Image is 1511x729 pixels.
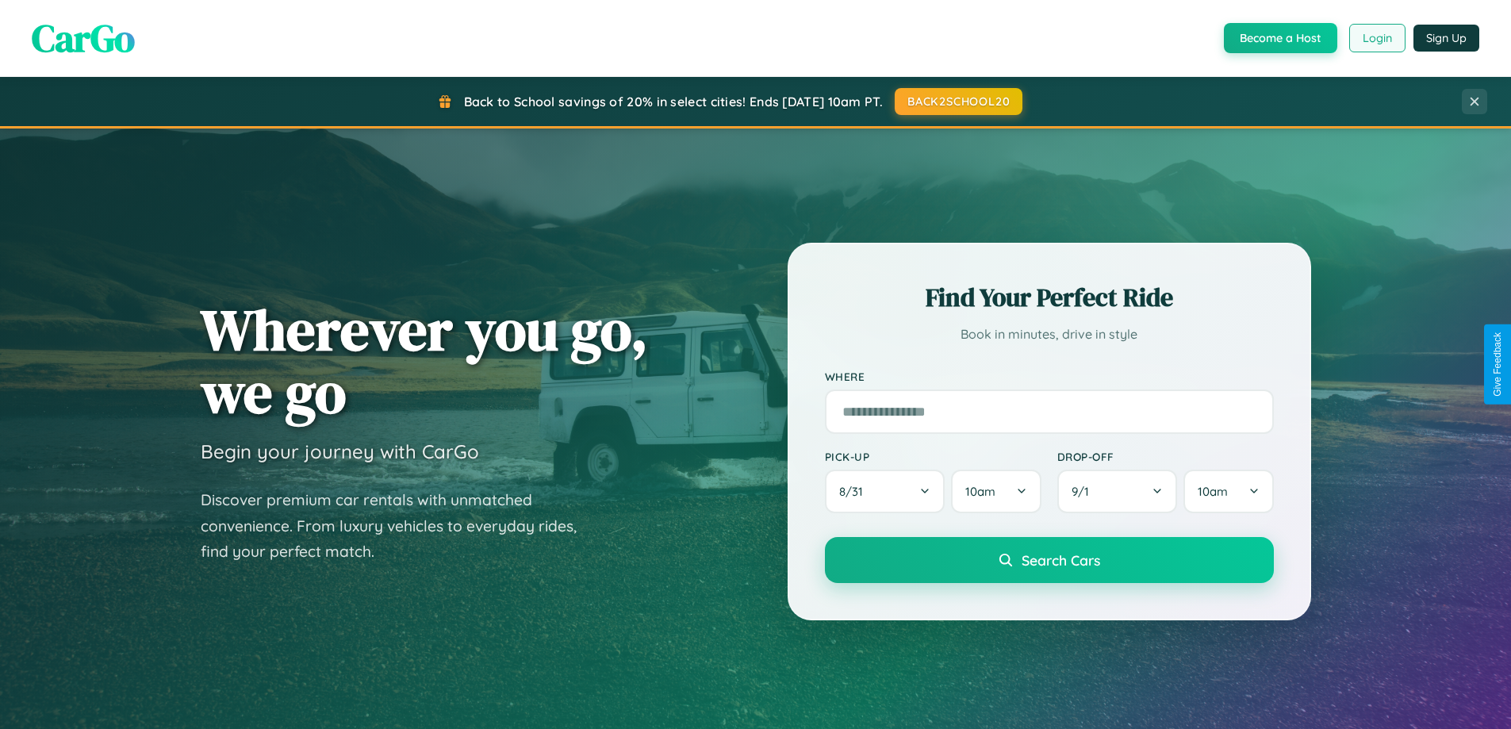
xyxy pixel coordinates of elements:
span: CarGo [32,12,135,64]
p: Discover premium car rentals with unmatched convenience. From luxury vehicles to everyday rides, ... [201,487,597,565]
button: 10am [1183,470,1273,513]
div: Give Feedback [1492,332,1503,397]
span: 10am [1198,484,1228,499]
label: Pick-up [825,450,1041,463]
button: BACK2SCHOOL20 [895,88,1022,115]
button: 10am [951,470,1041,513]
button: Search Cars [825,537,1274,583]
label: Where [825,370,1274,383]
p: Book in minutes, drive in style [825,323,1274,346]
h2: Find Your Perfect Ride [825,280,1274,315]
button: Login [1349,24,1406,52]
button: 9/1 [1057,470,1178,513]
h1: Wherever you go, we go [201,298,648,424]
span: 8 / 31 [839,484,871,499]
button: Become a Host [1224,23,1337,53]
label: Drop-off [1057,450,1274,463]
span: Search Cars [1022,551,1100,569]
button: 8/31 [825,470,945,513]
button: Sign Up [1413,25,1479,52]
h3: Begin your journey with CarGo [201,439,479,463]
span: Back to School savings of 20% in select cities! Ends [DATE] 10am PT. [464,94,883,109]
span: 10am [965,484,995,499]
span: 9 / 1 [1072,484,1097,499]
